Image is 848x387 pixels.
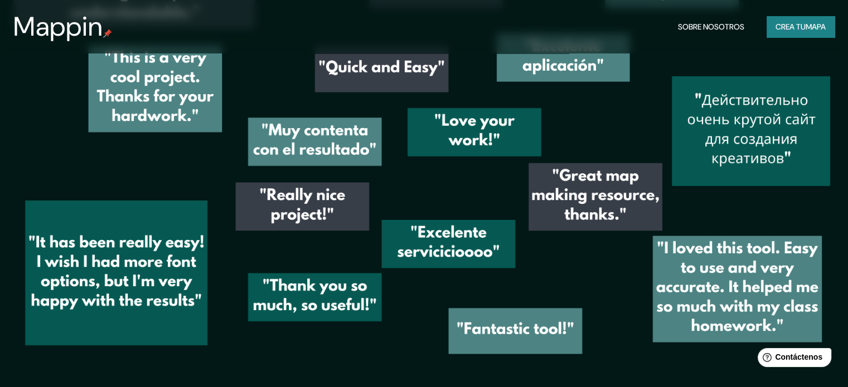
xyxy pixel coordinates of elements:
img: pin de mapeo [103,29,112,38]
font: Mappin [13,9,103,44]
button: Crea tumapa [767,16,835,37]
font: Crea tu [776,22,806,32]
font: Sobre nosotros [678,22,744,32]
iframe: Lanzador de widgets de ayuda [749,344,836,375]
font: mapa [806,22,826,32]
button: Sobre nosotros [673,16,749,37]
